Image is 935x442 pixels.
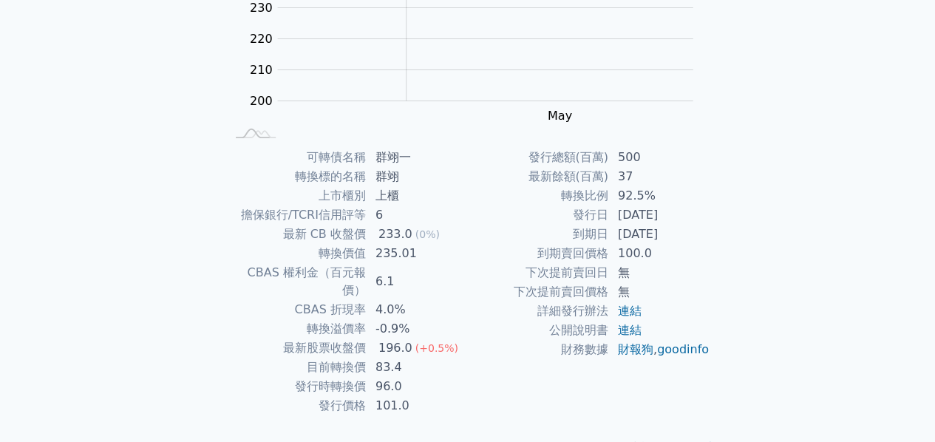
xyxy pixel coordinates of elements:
td: 最新股票收盤價 [225,339,367,358]
span: (+0.5%) [415,342,458,354]
td: 無 [609,282,710,302]
td: 可轉債名稱 [225,148,367,167]
td: 最新餘額(百萬) [468,167,609,186]
td: 群翊一 [367,148,468,167]
td: CBAS 權利金（百元報價） [225,263,367,300]
td: 轉換溢價率 [225,319,367,339]
td: CBAS 折現率 [225,300,367,319]
td: 轉換比例 [468,186,609,205]
td: 96.0 [367,377,468,396]
td: 擔保銀行/TCRI信用評等 [225,205,367,225]
tspan: 220 [250,32,273,46]
td: 群翊 [367,167,468,186]
tspan: 200 [250,94,273,108]
td: 101.0 [367,396,468,415]
span: (0%) [415,228,440,240]
td: 83.4 [367,358,468,377]
td: 公開說明書 [468,321,609,340]
td: 下次提前賣回日 [468,263,609,282]
td: 發行時轉換價 [225,377,367,396]
td: 詳細發行辦法 [468,302,609,321]
td: 37 [609,167,710,186]
td: 到期賣回價格 [468,244,609,263]
tspan: May [548,109,572,123]
td: -0.9% [367,319,468,339]
td: 財務數據 [468,340,609,359]
td: 92.5% [609,186,710,205]
td: 發行價格 [225,396,367,415]
td: 235.01 [367,244,468,263]
td: 6 [367,205,468,225]
td: 轉換標的名稱 [225,167,367,186]
td: [DATE] [609,225,710,244]
td: 發行日 [468,205,609,225]
td: 上櫃 [367,186,468,205]
tspan: 230 [250,1,273,15]
a: goodinfo [657,342,709,356]
div: 233.0 [375,225,415,243]
td: 目前轉換價 [225,358,367,377]
td: 轉換價值 [225,244,367,263]
td: 最新 CB 收盤價 [225,225,367,244]
td: 無 [609,263,710,282]
div: 196.0 [375,339,415,357]
td: 500 [609,148,710,167]
td: , [609,340,710,359]
a: 連結 [618,323,642,337]
td: 6.1 [367,263,468,300]
td: 發行總額(百萬) [468,148,609,167]
td: 下次提前賣回價格 [468,282,609,302]
td: 到期日 [468,225,609,244]
td: 4.0% [367,300,468,319]
td: [DATE] [609,205,710,225]
tspan: 210 [250,63,273,77]
td: 上市櫃別 [225,186,367,205]
a: 財報狗 [618,342,653,356]
a: 連結 [618,304,642,318]
td: 100.0 [609,244,710,263]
